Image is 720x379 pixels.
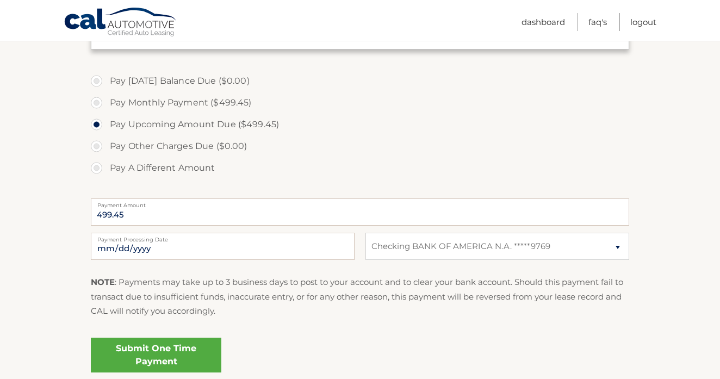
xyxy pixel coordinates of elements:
[588,13,607,31] a: FAQ's
[91,233,355,241] label: Payment Processing Date
[91,157,629,179] label: Pay A Different Amount
[522,13,565,31] a: Dashboard
[630,13,656,31] a: Logout
[91,135,629,157] label: Pay Other Charges Due ($0.00)
[91,198,629,226] input: Payment Amount
[91,338,221,372] a: Submit One Time Payment
[91,92,629,114] label: Pay Monthly Payment ($499.45)
[91,275,629,318] p: : Payments may take up to 3 business days to post to your account and to clear your bank account....
[91,233,355,260] input: Payment Date
[91,277,115,287] strong: NOTE
[91,70,629,92] label: Pay [DATE] Balance Due ($0.00)
[91,198,629,207] label: Payment Amount
[64,7,178,39] a: Cal Automotive
[91,114,629,135] label: Pay Upcoming Amount Due ($499.45)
